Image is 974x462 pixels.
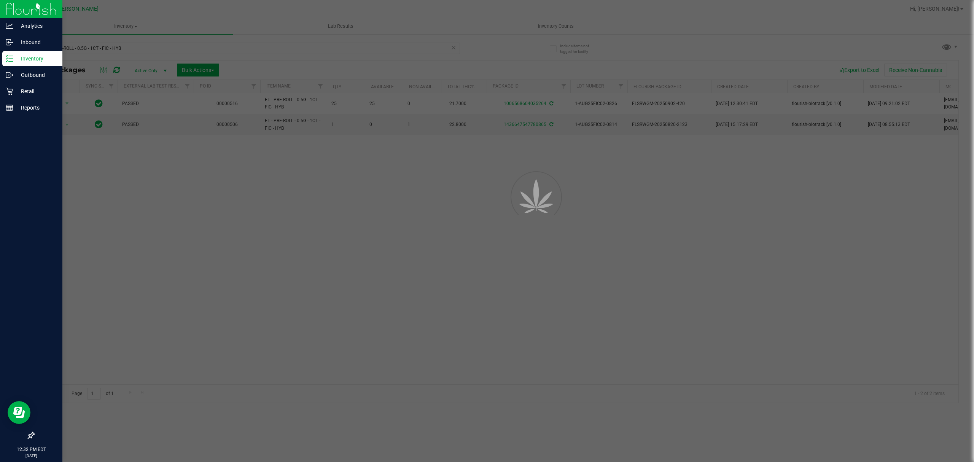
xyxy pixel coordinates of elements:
[13,70,59,80] p: Outbound
[6,38,13,46] inline-svg: Inbound
[6,88,13,95] inline-svg: Retail
[6,104,13,112] inline-svg: Reports
[13,38,59,47] p: Inbound
[3,446,59,453] p: 12:32 PM EDT
[13,87,59,96] p: Retail
[6,55,13,62] inline-svg: Inventory
[13,54,59,63] p: Inventory
[13,21,59,30] p: Analytics
[8,401,30,424] iframe: Resource center
[6,71,13,79] inline-svg: Outbound
[6,22,13,30] inline-svg: Analytics
[3,453,59,459] p: [DATE]
[13,103,59,112] p: Reports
